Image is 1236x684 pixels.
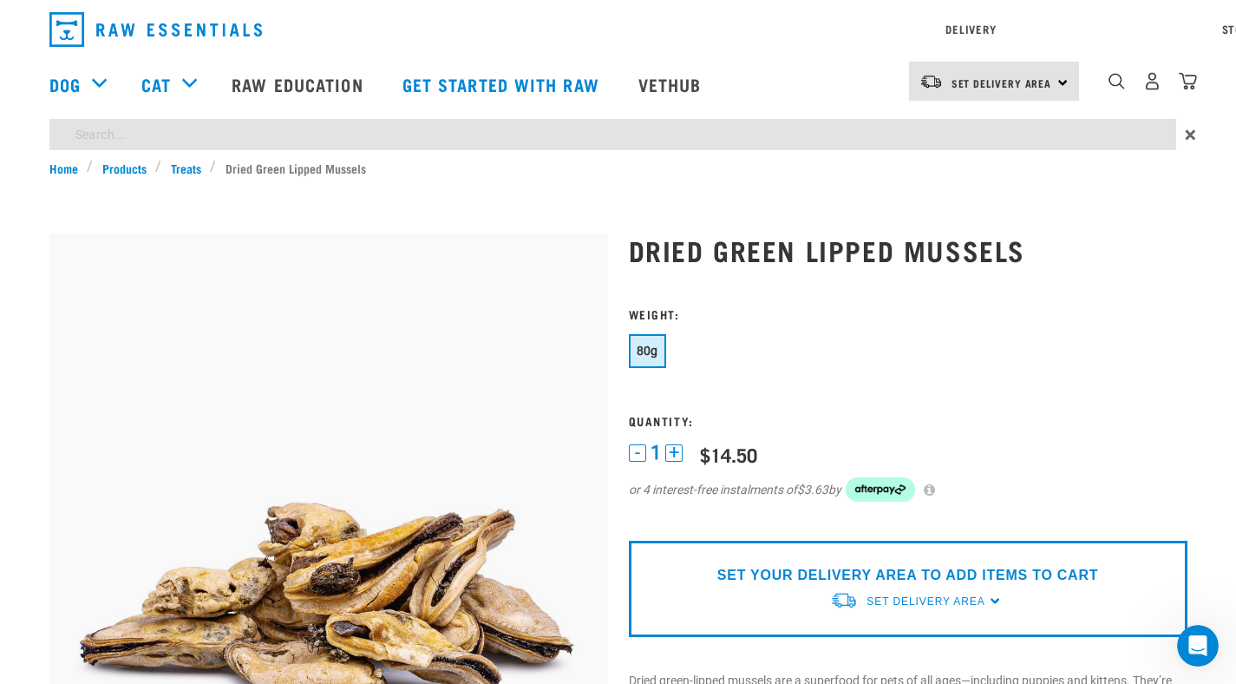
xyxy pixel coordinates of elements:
[919,74,943,89] img: van-moving.png
[161,159,210,177] a: Treats
[846,477,915,502] img: Afterpay
[385,49,621,119] a: Get started with Raw
[629,234,1187,266] h1: Dried Green Lipped Mussels
[1177,625,1219,667] iframe: Intercom live chat
[665,444,683,462] button: +
[637,344,658,358] span: 80g
[49,119,1176,150] input: Search...
[621,49,723,119] a: Vethub
[629,414,1187,427] h3: Quantity:
[830,591,858,609] img: van-moving.png
[49,12,262,47] img: Raw Essentials Logo
[49,159,1187,177] nav: breadcrumbs
[1143,72,1161,90] img: user.png
[36,5,1201,54] nav: dropdown navigation
[1108,73,1125,89] img: home-icon-1@2x.png
[141,71,171,97] a: Cat
[867,595,984,608] span: Set Delivery Area
[214,49,384,119] a: Raw Education
[945,26,996,32] a: Delivery
[629,334,666,368] button: 80g
[629,477,1187,502] div: or 4 interest-free instalments of by
[1179,72,1197,90] img: home-icon@2x.png
[49,159,88,177] a: Home
[1185,119,1196,150] span: ×
[629,444,646,462] button: -
[629,307,1187,320] h3: Weight:
[717,565,1098,586] p: SET YOUR DELIVERY AREA TO ADD ITEMS TO CART
[49,71,81,97] a: Dog
[952,80,1052,86] span: Set Delivery Area
[700,444,757,465] div: $14.50
[797,481,828,499] span: $3.63
[651,444,661,462] span: 1
[93,159,155,177] a: Products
